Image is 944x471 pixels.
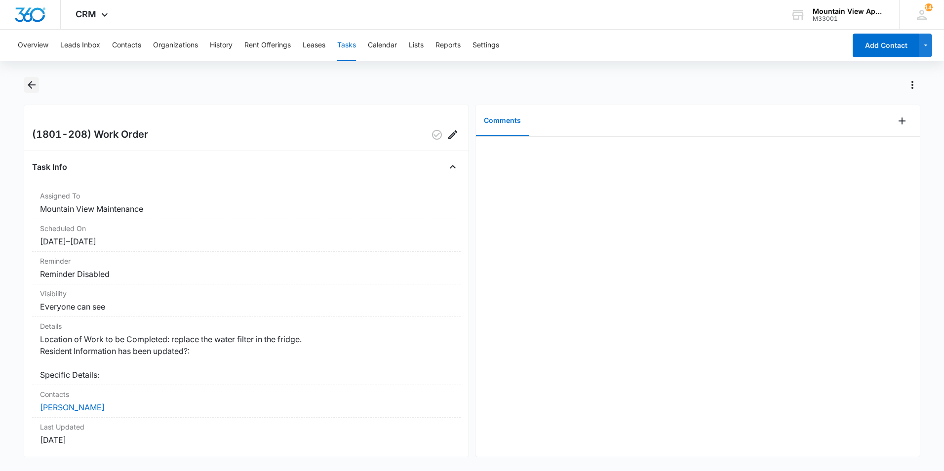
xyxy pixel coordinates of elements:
span: CRM [76,9,96,19]
button: Leads Inbox [60,30,100,61]
div: DetailsLocation of Work to be Completed: replace the water filter in the fridge. Resident Informa... [32,317,461,385]
button: Add Contact [853,34,919,57]
button: Overview [18,30,48,61]
button: Close [445,159,461,175]
a: [PERSON_NAME] [40,402,105,412]
dt: Last Updated [40,422,453,432]
dt: Contacts [40,389,453,399]
button: Lists [409,30,424,61]
div: Scheduled On[DATE]–[DATE] [32,219,461,252]
dt: Reminder [40,256,453,266]
button: Calendar [368,30,397,61]
button: Tasks [337,30,356,61]
dd: Everyone can see [40,301,453,313]
dd: Location of Work to be Completed: replace the water filter in the fridge. Resident Information ha... [40,333,453,381]
h2: (1801-208) Work Order [32,127,148,143]
button: Contacts [112,30,141,61]
div: account name [813,7,885,15]
div: notifications count [925,3,933,11]
div: account id [813,15,885,22]
button: Back [24,77,39,93]
button: Edit [445,127,461,143]
button: Reports [435,30,461,61]
dt: Created On [40,454,453,465]
h4: Task Info [32,161,67,173]
button: Actions [905,77,920,93]
dd: Reminder Disabled [40,268,453,280]
div: VisibilityEveryone can see [32,284,461,317]
div: Contacts[PERSON_NAME] [32,385,461,418]
div: ReminderReminder Disabled [32,252,461,284]
span: 143 [925,3,933,11]
button: Comments [476,106,529,136]
dt: Details [40,321,453,331]
button: Leases [303,30,325,61]
button: Organizations [153,30,198,61]
dd: [DATE] [40,434,453,446]
div: Last Updated[DATE] [32,418,461,450]
button: History [210,30,233,61]
button: Add Comment [894,113,910,129]
dt: Visibility [40,288,453,299]
button: Settings [472,30,499,61]
div: Assigned ToMountain View Maintenance [32,187,461,219]
dt: Scheduled On [40,223,453,234]
button: Rent Offerings [244,30,291,61]
dd: Mountain View Maintenance [40,203,453,215]
dd: [DATE] – [DATE] [40,235,453,247]
dt: Assigned To [40,191,453,201]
